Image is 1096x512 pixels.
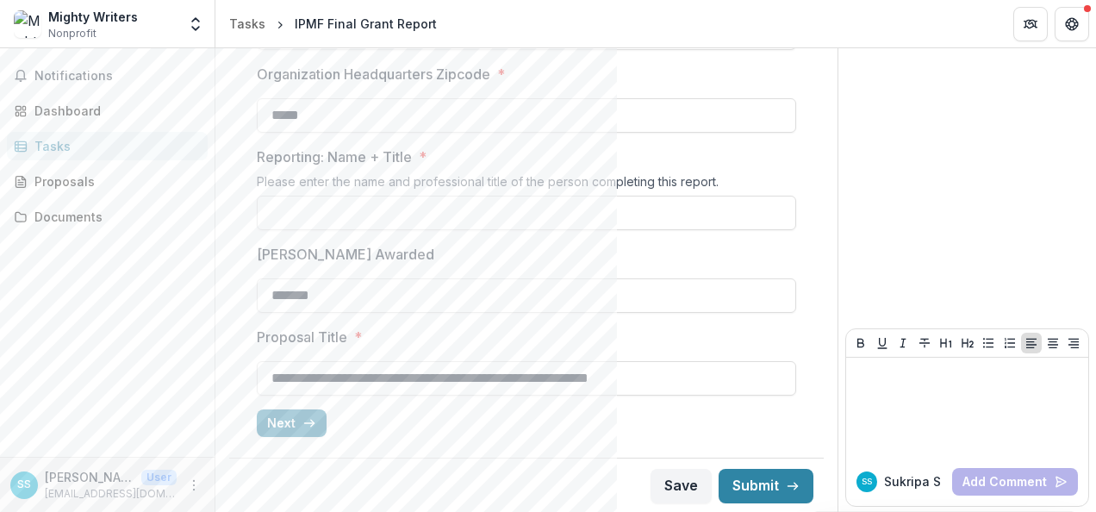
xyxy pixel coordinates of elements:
p: Reporting: Name + Title [257,147,412,167]
span: Notifications [34,69,201,84]
p: [EMAIL_ADDRESS][DOMAIN_NAME] [45,486,177,502]
span: Nonprofit [48,26,97,41]
button: Next [257,409,327,437]
p: [PERSON_NAME] Awarded [257,244,434,265]
button: More [184,475,204,496]
button: Strike [914,333,935,353]
button: Bold [850,333,871,353]
div: Please enter the name and professional title of the person completing this report. [257,174,796,196]
button: Bullet List [978,333,999,353]
button: Heading 1 [936,333,956,353]
div: Proposals [34,172,194,190]
button: Add Comment [952,468,1078,496]
button: Italicize [893,333,913,353]
img: Mighty Writers [14,10,41,38]
p: Organization Headquarters Zipcode [257,64,490,84]
div: Tasks [229,15,265,33]
p: User [141,470,177,485]
div: Sukripa Shah [17,479,31,490]
button: Save [651,469,712,503]
div: Mighty Writers [48,8,138,26]
a: Tasks [222,11,272,36]
div: Tasks [34,137,194,155]
p: Proposal Title [257,327,347,347]
div: Documents [34,208,194,226]
a: Proposals [7,167,208,196]
a: Documents [7,203,208,231]
button: Open entity switcher [184,7,208,41]
div: Dashboard [34,102,194,120]
button: Align Right [1063,333,1084,353]
button: Get Help [1055,7,1089,41]
a: Dashboard [7,97,208,125]
button: Notifications [7,62,208,90]
button: Underline [872,333,893,353]
button: Align Center [1043,333,1063,353]
nav: breadcrumb [222,11,444,36]
button: Align Left [1021,333,1042,353]
p: [PERSON_NAME] [45,468,134,486]
button: Heading 2 [957,333,978,353]
a: Tasks [7,132,208,160]
div: IPMF Final Grant Report [295,15,437,33]
button: Ordered List [999,333,1020,353]
div: Sukripa Shah [862,478,872,486]
button: Partners [1013,7,1048,41]
button: Submit [719,469,813,503]
p: Sukripa S [884,472,941,490]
